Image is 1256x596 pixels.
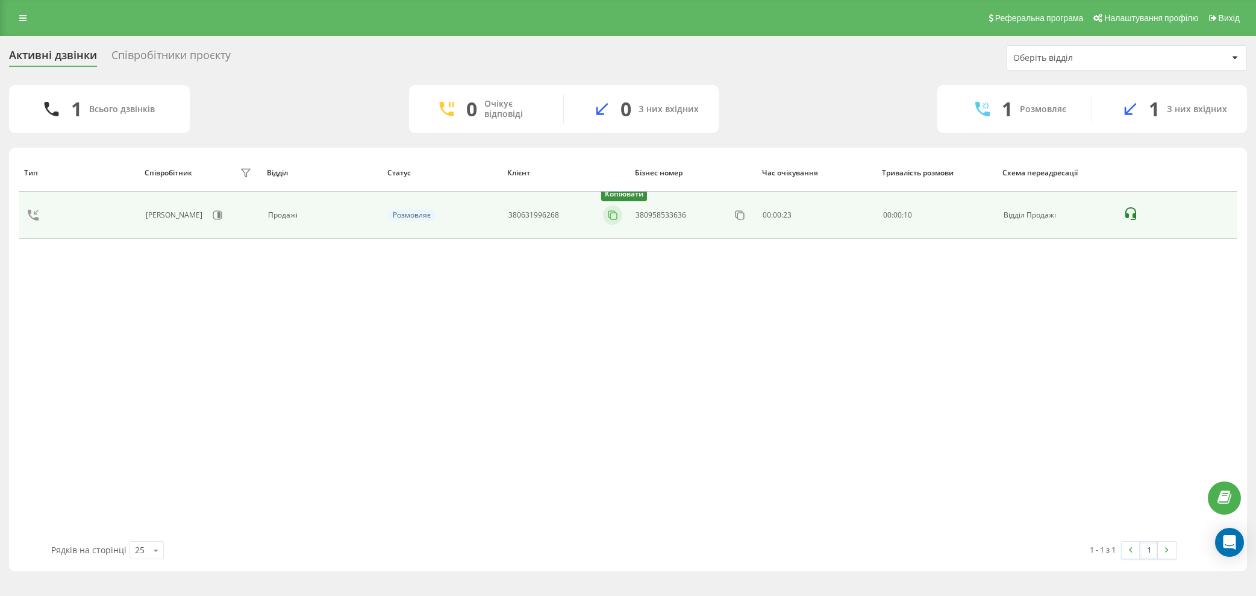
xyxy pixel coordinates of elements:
div: : : [883,211,912,219]
div: Розмовляє [388,210,436,221]
span: Вихід [1219,13,1240,23]
a: 1 [1140,542,1158,559]
div: 1 [1149,98,1160,121]
div: Співробітники проєкту [111,49,231,67]
div: 25 [135,544,145,556]
span: 00 [893,210,902,220]
div: Оберіть відділ [1013,53,1157,63]
div: Активні дзвінки [9,49,97,67]
div: Статус [387,169,496,177]
div: 1 - 1 з 1 [1090,544,1116,556]
div: Open Intercom Messenger [1215,528,1244,557]
div: 1 [1002,98,1013,121]
div: Всього дзвінків [89,104,155,114]
span: 10 [904,210,912,220]
div: Продажі [268,211,375,219]
div: Час очікування [762,169,871,177]
div: 0 [466,98,477,121]
div: Відділ Продажі [1004,211,1111,219]
div: Відділ [267,169,376,177]
div: 380631996268 [508,211,559,219]
div: [PERSON_NAME] [146,211,205,219]
div: Тип [24,169,133,177]
div: Схема переадресації [1002,169,1111,177]
div: 380958533636 [636,211,686,219]
div: Бізнес номер [635,169,751,177]
div: 1 [71,98,82,121]
span: 00 [883,210,892,220]
div: Очікує відповіді [484,99,545,119]
div: Співробітник [145,169,192,177]
span: Рядків на сторінці [51,544,127,556]
div: З них вхідних [639,104,699,114]
div: З них вхідних [1167,104,1227,114]
div: 00:00:23 [763,211,870,219]
span: Реферальна програма [995,13,1084,23]
div: Клієнт [507,169,623,177]
div: Розмовляє [1020,104,1066,114]
div: Копіювати [601,187,647,201]
div: Тривалість розмови [882,169,991,177]
span: Налаштування профілю [1104,13,1198,23]
div: 0 [620,98,631,121]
